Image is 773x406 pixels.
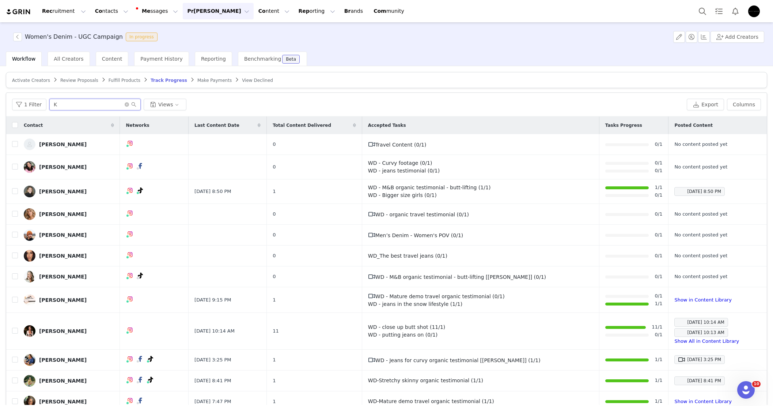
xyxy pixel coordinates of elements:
[273,141,276,148] span: 0
[744,5,767,17] button: Profile
[194,327,235,335] span: [DATE] 10:14 AM
[375,357,541,363] span: WD - Jeans for curvy organic testimonial [[PERSON_NAME]] (1/1)
[24,294,114,306] a: [PERSON_NAME]
[12,99,46,110] button: 1 Filter
[375,293,505,299] span: WD - Mature demo travel organic testimonial (0/1)
[127,140,133,146] img: instagram.svg
[678,355,721,364] div: [DATE] 3:25 PM
[60,78,98,83] span: Review Proposals
[678,377,721,384] div: [DATE] 8:41 PM
[273,356,276,364] span: 1
[133,3,182,19] button: Messages
[375,232,463,238] span: Men’s Denim - Women's POV (0/1)
[711,31,764,43] button: Add Creators
[24,208,114,220] a: [PERSON_NAME]
[151,78,187,83] span: Track Progress
[368,122,406,129] span: Accepted Tasks
[273,398,276,405] span: 1
[655,191,662,199] a: 0/1
[678,329,724,336] div: [DATE] 10:13 AM
[694,3,711,19] button: Search
[687,99,724,110] button: Export
[273,122,331,129] span: Total Content Delivered
[273,231,276,239] span: 0
[340,3,369,19] a: Brands
[674,231,758,239] div: No content posted yet
[24,139,114,150] a: [PERSON_NAME]
[24,375,35,387] img: bcc2f5c7-0a9c-44bc-b66f-0687ac811da8.jpg
[6,8,31,15] a: grin logo
[24,354,114,366] a: [PERSON_NAME]
[655,273,662,281] a: 0/1
[24,271,35,282] img: b82f1161-66a6-47c7-af26-6f0cef668cc4--s.jpg
[127,187,133,193] img: instagram.svg
[194,296,231,304] span: [DATE] 9:15 PM
[54,56,83,62] span: All Creators
[674,122,713,129] span: Posted Content
[127,210,133,216] img: instagram.svg
[678,188,721,195] div: [DATE] 8:50 PM
[24,139,35,150] img: 2c9cb3c4-1191-451c-b505-44b98876d992--s.jpg
[655,210,662,218] a: 0/1
[674,141,758,148] div: No content posted yet
[24,186,35,197] img: 47426acf-bc98-43e6-ae5d-2e7ab701297e.jpg
[127,327,133,333] img: instagram.svg
[39,297,87,303] div: [PERSON_NAME]
[24,229,114,241] a: [PERSON_NAME]
[655,184,662,191] a: 1/1
[752,381,761,387] span: 10
[273,188,276,195] span: 1
[375,274,546,280] span: WD - M&B organic testimonial - butt-lifting [[PERSON_NAME]] (0/1)
[273,210,276,218] span: 0
[368,332,437,338] span: WD - putting jeans on (0/1)
[127,398,133,403] img: instagram.svg
[24,325,35,337] img: c8df83d6-52c2-4a69-a315-1b1a2efc0ee9.jpg
[39,328,87,334] div: [PERSON_NAME]
[254,3,294,19] button: Content
[194,188,231,195] span: [DATE] 8:50 PM
[655,159,662,167] a: 0/1
[49,99,141,110] input: Search...
[605,122,642,129] span: Tasks Progress
[24,161,114,173] a: [PERSON_NAME]
[144,99,186,110] button: Views
[273,327,279,335] span: 11
[369,3,411,19] a: Community
[127,273,133,278] img: instagram.svg
[273,273,276,280] span: 0
[194,356,231,364] span: [DATE] 3:25 PM
[368,192,437,198] span: WD - Bigger size girls (0/1)
[242,78,273,83] span: View Declined
[194,398,231,405] span: [DATE] 7:47 PM
[24,122,43,129] span: Contact
[368,301,462,307] span: WD - jeans in the snow lifestyle (1/1)
[39,141,87,147] div: [PERSON_NAME]
[12,56,35,62] span: Workflow
[25,33,123,41] h3: Women's Denim - UGC Campaign
[127,296,133,302] img: instagram.svg
[24,250,114,262] a: [PERSON_NAME]
[294,3,340,19] button: Reporting
[125,102,129,107] i: icon: close-circle
[39,378,87,384] div: [PERSON_NAME]
[24,161,35,173] img: 265a7fcc-5cc5-47cd-a0cb-16e104e65000.jpg
[39,189,87,194] div: [PERSON_NAME]
[655,141,662,148] a: 0/1
[737,381,755,399] iframe: Intercom live chat
[368,185,491,190] span: WD - M&B organic testimonial - butt-lifting (1/1)
[273,252,276,259] span: 0
[12,78,50,83] span: Activate Creators
[24,325,114,337] a: [PERSON_NAME]
[655,398,662,405] a: 1/1
[368,168,440,174] span: WD - jeans testimonial (0/1)
[674,210,758,218] div: No content posted yet
[194,122,239,129] span: Last Content Date
[655,356,662,364] a: 1/1
[197,78,232,83] span: Make Payments
[286,57,296,61] div: Beta
[674,338,739,344] a: Show All in Content Library
[131,102,136,107] i: icon: search
[678,319,724,326] div: [DATE] 10:14 AM
[655,331,662,339] a: 0/1
[39,357,87,363] div: [PERSON_NAME]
